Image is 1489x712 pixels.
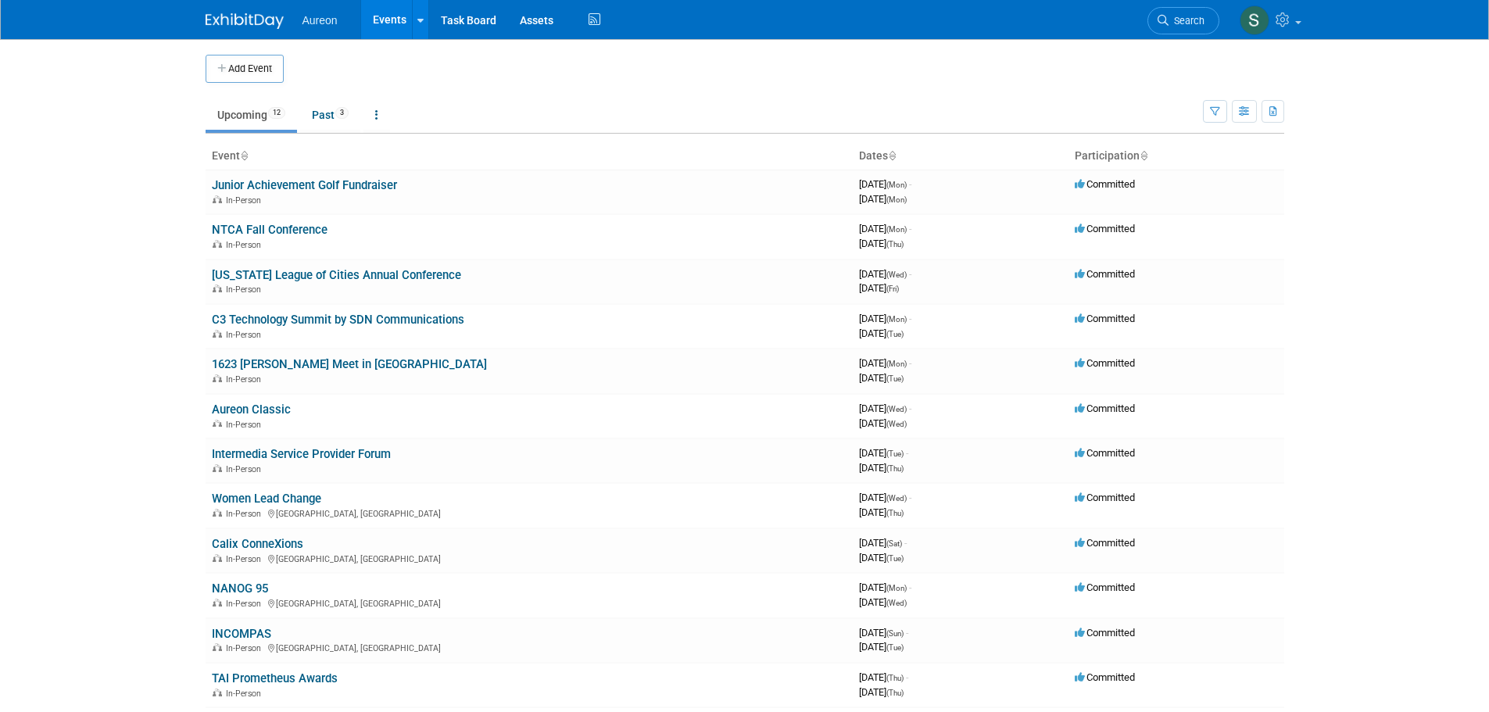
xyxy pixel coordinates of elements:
[213,420,222,428] img: In-Person Event
[226,195,266,206] span: In-Person
[906,627,908,639] span: -
[212,581,268,596] a: NANOG 95
[212,627,271,641] a: INCOMPAS
[859,223,911,234] span: [DATE]
[1075,313,1135,324] span: Committed
[886,374,904,383] span: (Tue)
[909,313,911,324] span: -
[886,420,907,428] span: (Wed)
[212,268,461,282] a: [US_STATE] League of Cities Annual Conference
[213,374,222,382] img: In-Person Event
[909,403,911,414] span: -
[859,193,907,205] span: [DATE]
[886,629,904,638] span: (Sun)
[212,447,391,461] a: Intermedia Service Provider Forum
[1140,149,1147,162] a: Sort by Participation Type
[906,671,908,683] span: -
[1075,537,1135,549] span: Committed
[859,641,904,653] span: [DATE]
[886,539,902,548] span: (Sat)
[302,14,338,27] span: Aureon
[1075,581,1135,593] span: Committed
[886,360,907,368] span: (Mon)
[886,195,907,204] span: (Mon)
[213,554,222,562] img: In-Person Event
[226,554,266,564] span: In-Person
[1068,143,1284,170] th: Participation
[226,509,266,519] span: In-Person
[859,238,904,249] span: [DATE]
[886,225,907,234] span: (Mon)
[212,537,303,551] a: Calix ConneXions
[886,284,899,293] span: (Fri)
[886,494,907,503] span: (Wed)
[335,107,349,119] span: 3
[886,554,904,563] span: (Tue)
[213,599,222,606] img: In-Person Event
[1075,223,1135,234] span: Committed
[226,689,266,699] span: In-Person
[300,100,360,130] a: Past3
[213,643,222,651] img: In-Person Event
[859,282,899,294] span: [DATE]
[859,462,904,474] span: [DATE]
[213,509,222,517] img: In-Person Event
[859,327,904,339] span: [DATE]
[226,464,266,474] span: In-Person
[886,584,907,592] span: (Mon)
[226,330,266,340] span: In-Person
[859,417,907,429] span: [DATE]
[212,313,464,327] a: C3 Technology Summit by SDN Communications
[1075,403,1135,414] span: Committed
[1075,357,1135,369] span: Committed
[1147,7,1219,34] a: Search
[886,599,907,607] span: (Wed)
[909,581,911,593] span: -
[909,178,911,190] span: -
[888,149,896,162] a: Sort by Start Date
[909,223,911,234] span: -
[886,643,904,652] span: (Tue)
[906,447,908,459] span: -
[226,599,266,609] span: In-Person
[213,195,222,203] img: In-Person Event
[859,686,904,698] span: [DATE]
[1075,627,1135,639] span: Committed
[859,313,911,324] span: [DATE]
[212,596,847,609] div: [GEOGRAPHIC_DATA], [GEOGRAPHIC_DATA]
[886,270,907,279] span: (Wed)
[886,405,907,413] span: (Wed)
[206,55,284,83] button: Add Event
[226,284,266,295] span: In-Person
[1075,447,1135,459] span: Committed
[859,372,904,384] span: [DATE]
[859,537,907,549] span: [DATE]
[859,447,908,459] span: [DATE]
[1240,5,1269,35] img: Sophia Millang
[904,537,907,549] span: -
[240,149,248,162] a: Sort by Event Name
[886,509,904,517] span: (Thu)
[859,492,911,503] span: [DATE]
[909,492,911,503] span: -
[859,506,904,518] span: [DATE]
[886,464,904,473] span: (Thu)
[859,552,904,564] span: [DATE]
[268,107,285,119] span: 12
[213,240,222,248] img: In-Person Event
[859,357,911,369] span: [DATE]
[886,674,904,682] span: (Thu)
[886,315,907,324] span: (Mon)
[1075,671,1135,683] span: Committed
[226,420,266,430] span: In-Person
[886,240,904,249] span: (Thu)
[213,464,222,472] img: In-Person Event
[909,357,911,369] span: -
[212,506,847,519] div: [GEOGRAPHIC_DATA], [GEOGRAPHIC_DATA]
[859,627,908,639] span: [DATE]
[1169,15,1204,27] span: Search
[213,689,222,696] img: In-Person Event
[212,403,291,417] a: Aureon Classic
[859,178,911,190] span: [DATE]
[226,374,266,385] span: In-Person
